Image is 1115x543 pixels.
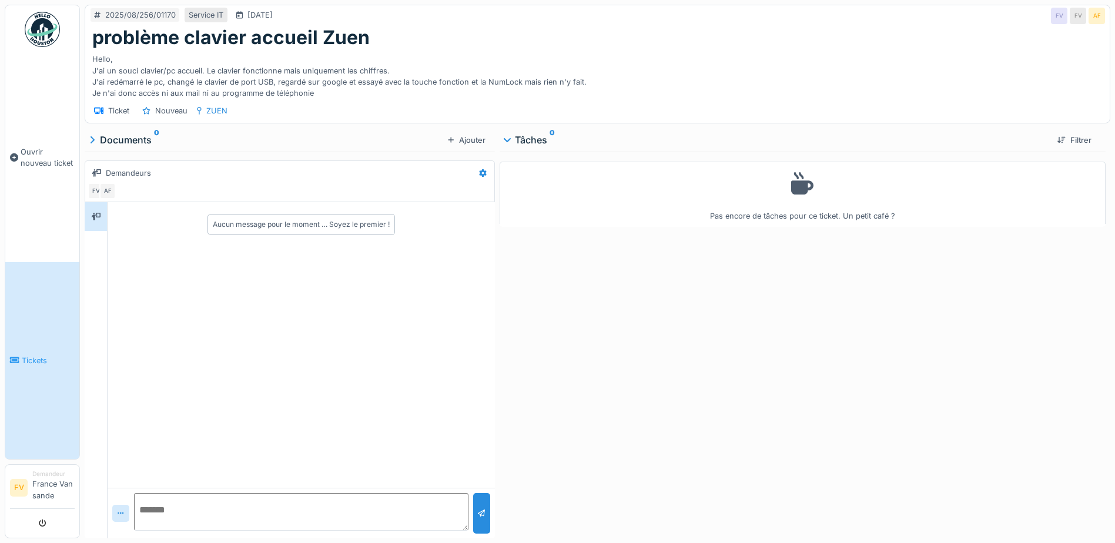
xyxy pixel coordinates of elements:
div: Ticket [108,105,129,116]
h1: problème clavier accueil Zuen [92,26,370,49]
div: FV [1070,8,1086,24]
a: FV DemandeurFrance Van sande [10,470,75,509]
div: Nouveau [155,105,187,116]
a: Tickets [5,262,79,459]
img: Badge_color-CXgf-gQk.svg [25,12,60,47]
sup: 0 [154,133,159,147]
div: FV [1051,8,1067,24]
div: Tâches [504,133,1048,147]
div: AF [99,183,116,199]
div: Pas encore de tâches pour ce ticket. Un petit café ? [507,167,1098,222]
div: Hello, J'ai un souci clavier/pc accueil. Le clavier fonctionne mais uniquement les chiffres. J'ai... [92,49,1103,99]
div: [DATE] [247,9,273,21]
div: Aucun message pour le moment … Soyez le premier ! [213,219,390,230]
div: AF [1089,8,1105,24]
li: FV [10,479,28,497]
div: Demandeur [32,470,75,478]
span: Tickets [22,355,75,366]
a: Ouvrir nouveau ticket [5,53,79,262]
div: Documents [89,133,443,147]
div: ZUEN [206,105,227,116]
div: FV [88,183,104,199]
span: Ouvrir nouveau ticket [21,146,75,169]
div: Ajouter [443,132,490,148]
div: 2025/08/256/01170 [105,9,176,21]
div: Service IT [189,9,223,21]
li: France Van sande [32,470,75,506]
div: Demandeurs [106,167,151,179]
sup: 0 [550,133,555,147]
div: Filtrer [1053,132,1096,148]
